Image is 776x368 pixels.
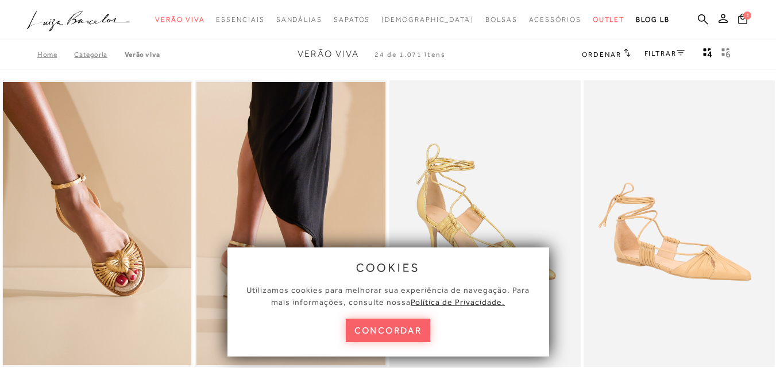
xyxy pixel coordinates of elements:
a: Política de Privacidade. [411,297,505,307]
span: Utilizamos cookies para melhorar sua experiência de navegação. Para mais informações, consulte nossa [246,285,530,307]
span: Sandálias [276,16,322,24]
span: Ordenar [582,51,621,59]
a: categoryNavScreenReaderText [155,9,204,30]
span: Essenciais [216,16,264,24]
a: BLOG LB [636,9,669,30]
button: concordar [346,319,431,342]
img: SAPATILHA EM COURO BEGE AREIA COM AMARRAÇÃO [585,82,774,365]
a: RASTEIRA OURO COM SOLADO EM JUTÁ RASTEIRA OURO COM SOLADO EM JUTÁ [3,82,192,365]
a: categoryNavScreenReaderText [529,9,581,30]
span: Acessórios [529,16,581,24]
img: SANDÁLIA ANABELA OURO COM SALTO ALTO EM JUTA [196,82,385,365]
span: Verão Viva [298,49,359,59]
button: 1 [735,13,751,28]
a: categoryNavScreenReaderText [216,9,264,30]
a: categoryNavScreenReaderText [334,9,370,30]
a: SAPATILHA EM COURO BEGE AREIA COM AMARRAÇÃO SAPATILHA EM COURO BEGE AREIA COM AMARRAÇÃO [585,82,774,365]
a: SCARPIN SALTO ALTO EM METALIZADO OURO COM AMARRAÇÃO SCARPIN SALTO ALTO EM METALIZADO OURO COM AMA... [391,82,580,365]
span: BLOG LB [636,16,669,24]
button: gridText6Desc [718,47,734,62]
a: FILTRAR [644,49,685,57]
span: Verão Viva [155,16,204,24]
span: [DEMOGRAPHIC_DATA] [381,16,474,24]
img: RASTEIRA OURO COM SOLADO EM JUTÁ [3,82,192,365]
a: Categoria [74,51,124,59]
a: noSubCategoriesText [381,9,474,30]
button: Mostrar 4 produtos por linha [700,47,716,62]
span: Sapatos [334,16,370,24]
a: Verão Viva [125,51,160,59]
img: SCARPIN SALTO ALTO EM METALIZADO OURO COM AMARRAÇÃO [391,82,580,365]
span: Bolsas [485,16,518,24]
span: 24 de 1.071 itens [375,51,446,59]
a: SANDÁLIA ANABELA OURO COM SALTO ALTO EM JUTA SANDÁLIA ANABELA OURO COM SALTO ALTO EM JUTA [196,82,385,365]
span: cookies [356,261,420,274]
a: categoryNavScreenReaderText [593,9,625,30]
span: 1 [743,11,751,20]
a: categoryNavScreenReaderText [276,9,322,30]
a: categoryNavScreenReaderText [485,9,518,30]
a: Home [37,51,74,59]
span: Outlet [593,16,625,24]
